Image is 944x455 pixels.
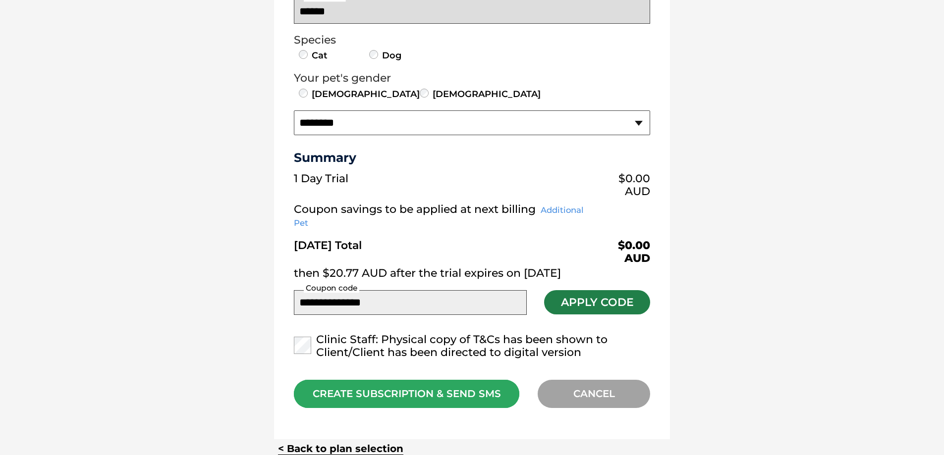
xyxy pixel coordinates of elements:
button: Apply Code [544,290,650,314]
div: CANCEL [538,380,650,408]
label: Coupon code [304,284,359,293]
h3: Summary [294,150,650,165]
legend: Species [294,34,650,47]
td: [DATE] Total [294,231,589,265]
legend: Your pet's gender [294,72,650,85]
td: $0.00 AUD [589,231,650,265]
label: Clinic Staff: Physical copy of T&Cs has been shown to Client/Client has been directed to digital ... [294,333,650,359]
input: Clinic Staff: Physical copy of T&Cs has been shown to Client/Client has been directed to digital ... [294,337,311,354]
span: Additional Pet [294,203,584,230]
td: 1 Day Trial [294,170,589,201]
td: $0.00 AUD [589,170,650,201]
a: < Back to plan selection [278,443,403,455]
td: Coupon savings to be applied at next billing [294,201,589,231]
div: CREATE SUBSCRIPTION & SEND SMS [294,380,519,408]
td: then $20.77 AUD after the trial expires on [DATE] [294,264,650,282]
